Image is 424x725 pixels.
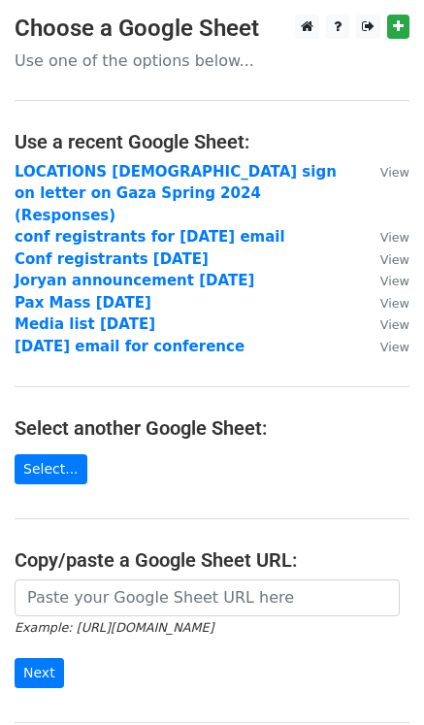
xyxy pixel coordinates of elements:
[380,317,409,332] small: View
[361,338,409,355] a: View
[15,579,400,616] input: Paste your Google Sheet URL here
[15,338,245,355] a: [DATE] email for conference
[15,163,337,224] a: LOCATIONS [DEMOGRAPHIC_DATA] sign on letter on Gaza Spring 2024 (Responses)
[361,163,409,181] a: View
[380,340,409,354] small: View
[15,658,64,688] input: Next
[15,294,151,312] a: Pax Mass [DATE]
[15,454,87,484] a: Select...
[15,272,254,289] a: Joryan announcement [DATE]
[15,250,209,268] a: Conf registrants [DATE]
[15,50,409,71] p: Use one of the options below...
[15,416,409,440] h4: Select another Google Sheet:
[361,315,409,333] a: View
[361,272,409,289] a: View
[380,274,409,288] small: View
[15,315,155,333] a: Media list [DATE]
[15,548,409,572] h4: Copy/paste a Google Sheet URL:
[15,130,409,153] h4: Use a recent Google Sheet:
[361,228,409,246] a: View
[380,230,409,245] small: View
[361,250,409,268] a: View
[15,228,285,246] a: conf registrants for [DATE] email
[380,165,409,180] small: View
[380,252,409,267] small: View
[380,296,409,311] small: View
[15,620,213,635] small: Example: [URL][DOMAIN_NAME]
[15,15,409,43] h3: Choose a Google Sheet
[361,294,409,312] a: View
